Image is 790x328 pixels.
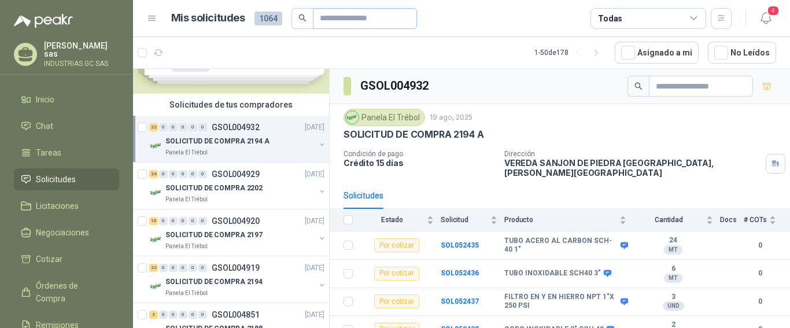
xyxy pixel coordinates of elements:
th: Docs [720,209,744,231]
a: 10 0 0 0 0 0 GSOL004920[DATE] Company LogoSOLICITUD DE COMPRA 2197Panela El Trébol [149,214,327,251]
div: 0 [179,170,187,178]
img: Logo peakr [14,14,73,28]
button: Asignado a mi [615,42,699,64]
span: # COTs [744,216,767,224]
span: Tareas [36,146,61,159]
p: SOLICITUD DE COMPRA 2202 [165,183,263,194]
div: 10 [149,217,158,225]
a: Tareas [14,142,119,164]
div: 0 [198,170,207,178]
span: Producto [504,216,617,224]
span: search [298,14,307,22]
b: 3 [633,293,713,302]
p: SOLICITUD DE COMPRA 2197 [165,230,263,241]
p: [DATE] [305,169,324,180]
b: FILTRO EN Y EN HIERRO NPT 1"X 250 PSI [504,293,618,311]
th: # COTs [744,209,790,231]
div: UND [663,301,684,311]
span: Cotizar [36,253,62,266]
a: Solicitudes [14,168,119,190]
div: Por cotizar [374,267,419,281]
b: SOL052436 [441,269,479,277]
div: 0 [169,170,178,178]
div: 0 [189,170,197,178]
p: VEREDA SANJON DE PIEDRA [GEOGRAPHIC_DATA] , [PERSON_NAME][GEOGRAPHIC_DATA] [504,158,761,178]
div: 1 - 50 de 178 [534,43,606,62]
p: GSOL004919 [212,264,260,272]
p: 19 ago, 2025 [430,112,472,123]
img: Company Logo [149,279,163,293]
b: 6 [633,264,713,274]
th: Solicitud [441,209,504,231]
div: Por cotizar [374,238,419,252]
a: Negociaciones [14,222,119,244]
div: 0 [169,217,178,225]
div: 0 [189,264,197,272]
a: SOL052437 [441,297,479,305]
div: 0 [179,264,187,272]
p: SOLICITUD DE COMPRA 2194 A [344,128,483,141]
span: 4 [767,5,780,16]
div: Todas [598,12,622,25]
th: Producto [504,209,633,231]
div: Panela El Trébol [344,109,425,126]
img: Company Logo [346,111,359,124]
div: Solicitudes [344,189,383,202]
b: 0 [744,268,776,279]
div: 0 [198,311,207,319]
p: GSOL004932 [212,123,260,131]
img: Company Logo [149,186,163,200]
div: 0 [169,311,178,319]
a: Órdenes de Compra [14,275,119,309]
span: Solicitudes [36,173,76,186]
img: Company Logo [149,233,163,246]
span: Inicio [36,93,54,106]
div: 0 [159,217,168,225]
div: 24 [149,170,158,178]
a: 22 0 0 0 0 0 GSOL004932[DATE] Company LogoSOLICITUD DE COMPRA 2194 APanela El Trébol [149,120,327,157]
p: SOLICITUD DE COMPRA 2194 A [165,136,270,147]
p: [PERSON_NAME] sas [44,42,119,58]
div: 0 [159,170,168,178]
div: 0 [198,123,207,131]
p: INDUSTRIAS GC SAS [44,60,119,67]
div: 22 [149,123,158,131]
p: [DATE] [305,122,324,133]
div: 0 [198,217,207,225]
th: Cantidad [633,209,720,231]
p: Panela El Trébol [165,195,208,204]
span: Órdenes de Compra [36,279,108,305]
p: GSOL004851 [212,311,260,319]
a: Inicio [14,89,119,110]
p: Dirección [504,150,761,158]
h1: Mis solicitudes [171,10,245,27]
div: 0 [159,123,168,131]
p: Panela El Trébol [165,289,208,298]
span: Cantidad [633,216,704,224]
span: Negociaciones [36,226,89,239]
div: 0 [189,123,197,131]
div: 0 [159,264,168,272]
h3: GSOL004932 [360,77,430,95]
a: SOL052435 [441,241,479,249]
a: Chat [14,115,119,137]
a: 24 0 0 0 0 0 GSOL004929[DATE] Company LogoSOLICITUD DE COMPRA 2202Panela El Trébol [149,167,327,204]
p: GSOL004929 [212,170,260,178]
div: MT [664,245,682,255]
a: Licitaciones [14,195,119,217]
div: 0 [159,311,168,319]
div: MT [664,274,682,283]
p: SOLICITUD DE COMPRA 2194 [165,277,263,288]
div: Solicitudes de tus compradores [133,94,329,116]
a: 22 0 0 0 0 0 GSOL004919[DATE] Company LogoSOLICITUD DE COMPRA 2194Panela El Trébol [149,261,327,298]
img: Company Logo [149,139,163,153]
b: TUBO ACERO AL CARBON SCH-40 1" [504,237,618,255]
span: Chat [36,120,53,132]
div: 0 [179,217,187,225]
b: TUBO INOXIDABLE SCH40 3" [504,269,601,278]
div: Por cotizar [374,294,419,308]
div: 0 [198,264,207,272]
div: 0 [179,123,187,131]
